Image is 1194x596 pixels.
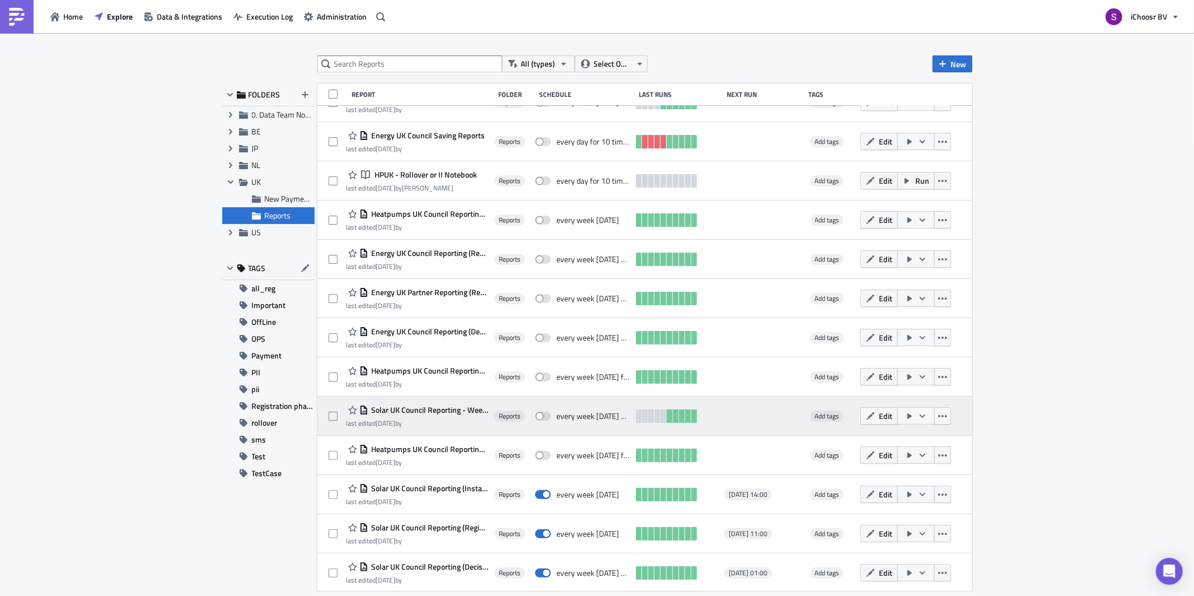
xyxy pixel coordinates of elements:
time: 2025-07-22T08:17:22Z [376,143,395,154]
span: Data & Integrations [157,11,222,22]
span: Important [252,297,286,314]
div: Folder [498,90,533,99]
img: PushMetrics [8,8,26,26]
button: all_reg [222,280,315,297]
span: all_reg [252,280,276,297]
span: Reports [499,137,521,146]
span: Add tags [814,215,839,225]
time: 2025-06-24T08:29:54Z [376,222,395,232]
span: Edit [879,567,892,579]
button: New [933,55,972,72]
span: [DATE] 11:00 [729,529,767,538]
button: Edit [860,525,898,542]
button: sms [222,431,315,448]
div: Last Runs [639,90,721,99]
button: Edit [860,329,898,346]
a: Home [45,8,88,25]
button: Explore [88,8,138,25]
span: iChoosr BV [1131,11,1167,22]
time: 2025-08-12T15:43:34Z [376,496,395,507]
span: Add tags [810,215,844,226]
button: pii [222,381,315,398]
div: every week on Monday until July 27, 2025 [556,254,630,264]
span: US [252,226,261,238]
div: last edited by [346,301,488,310]
span: New [951,58,967,70]
span: Edit [879,253,892,265]
button: Edit [860,172,898,189]
span: Add tags [810,254,844,265]
span: Add tags [810,371,844,383]
span: Reports [499,294,521,303]
button: Edit [860,446,898,464]
div: every week on Monday [556,529,619,539]
span: Edit [879,332,892,343]
span: Edit [879,136,892,147]
span: Edit [879,449,892,461]
span: Run [915,175,929,187]
span: Add tags [814,371,839,382]
span: Add tags [814,567,839,578]
span: Add tags [814,293,839,304]
span: Edit [879,292,892,304]
button: All (types) [502,55,575,72]
span: Energy UK Council Reporting (Decision) [368,327,488,337]
button: Data & Integrations [138,8,228,25]
time: 2025-08-12T15:42:07Z [376,575,395,585]
button: Edit [860,368,898,385]
span: Edit [879,410,892,422]
button: Administration [298,8,372,25]
img: Avatar [1104,7,1123,26]
time: 2025-04-16T15:40:55Z [376,104,395,115]
button: iChoosr BV [1099,4,1186,29]
span: Edit [879,214,892,226]
button: Edit [860,407,898,425]
div: Report [352,90,493,99]
span: OPS [252,330,266,347]
span: Reports [499,216,521,225]
div: last edited by [346,105,488,114]
time: 2025-08-12T15:41:15Z [376,536,395,546]
div: every week on Monday until August 5, 2025 [556,333,630,343]
div: every day for 10 times [556,137,630,147]
span: New Payment Process Reports [265,193,368,204]
button: PII [222,364,315,381]
div: every day for 10 times [556,176,630,186]
span: UK [252,176,261,188]
span: Energy UK Partner Reporting (Registration) [368,287,488,297]
button: TestCase [222,465,315,482]
span: HPUK - Rollover or II Notebook [372,170,477,180]
span: Solar UK Council Reporting (Registration) [368,523,488,533]
time: 2025-04-10T07:28:18Z [376,457,395,468]
span: Energy UK Council Saving Reports [368,131,485,141]
span: rollover [252,415,278,431]
span: Administration [317,11,367,22]
button: Execution Log [228,8,298,25]
button: Payment [222,347,315,364]
span: Reports [499,451,521,460]
span: Registration phase [252,398,315,415]
div: last edited by [346,576,488,584]
button: Edit [860,211,898,229]
div: last edited by [346,262,488,271]
span: Energy UK Council Reporting (Registration) [368,248,488,258]
span: Heatpumps UK Council Reporting (Delivery) [368,209,488,219]
span: sms [252,431,266,448]
span: Solar UK Council Reporting - Weekly (Installation) [368,405,488,415]
span: Add tags [810,175,844,187]
div: every week on Monday [556,215,619,225]
span: Solar UK Council Reporting (Installation) new [368,483,488,493]
span: Add tags [810,136,844,147]
span: BE [252,125,261,137]
div: every week on Monday until September 23, 2025 [556,568,630,578]
button: Important [222,297,315,314]
span: [DATE] 14:00 [729,490,767,499]
span: Test [252,448,266,465]
time: 2025-07-22T08:23:19Z [376,339,395,350]
div: Next Run [727,90,803,99]
span: Add tags [810,332,844,343]
span: Reports [499,176,521,185]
